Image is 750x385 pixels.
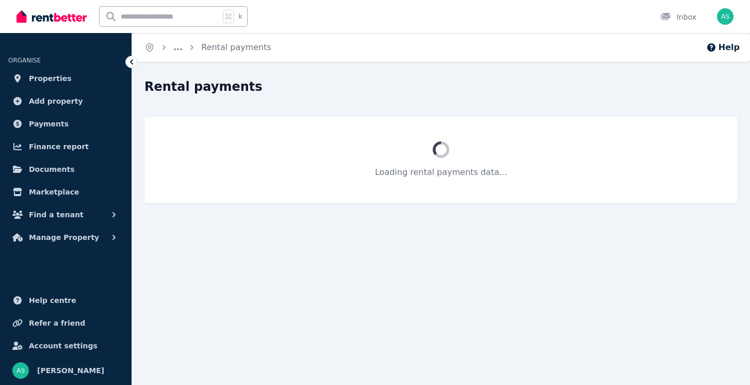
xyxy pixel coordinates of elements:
[8,204,123,225] button: Find a tenant
[29,72,72,85] span: Properties
[29,118,69,130] span: Payments
[29,294,76,307] span: Help centre
[238,12,242,21] span: k
[8,57,41,64] span: ORGANISE
[169,166,713,179] p: Loading rental payments data...
[8,227,123,248] button: Manage Property
[8,68,123,89] a: Properties
[29,163,75,175] span: Documents
[29,317,85,329] span: Refer a friend
[132,33,284,62] nav: Breadcrumb
[8,136,123,157] a: Finance report
[660,12,696,22] div: Inbox
[8,114,123,134] a: Payments
[17,9,87,24] img: RentBetter
[29,140,89,153] span: Finance report
[37,364,104,377] span: [PERSON_NAME]
[201,42,271,52] a: Rental payments
[29,95,83,107] span: Add property
[8,335,123,356] a: Account settings
[8,290,123,311] a: Help centre
[173,42,183,52] a: ...
[12,362,29,379] img: Aaron Smith
[29,340,97,352] span: Account settings
[717,8,733,25] img: Aaron Smith
[8,313,123,333] a: Refer a friend
[8,159,123,180] a: Documents
[8,182,123,202] a: Marketplace
[8,91,123,111] a: Add property
[29,186,79,198] span: Marketplace
[706,41,740,54] button: Help
[29,231,99,244] span: Manage Property
[29,208,84,221] span: Find a tenant
[144,78,263,95] h1: Rental payments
